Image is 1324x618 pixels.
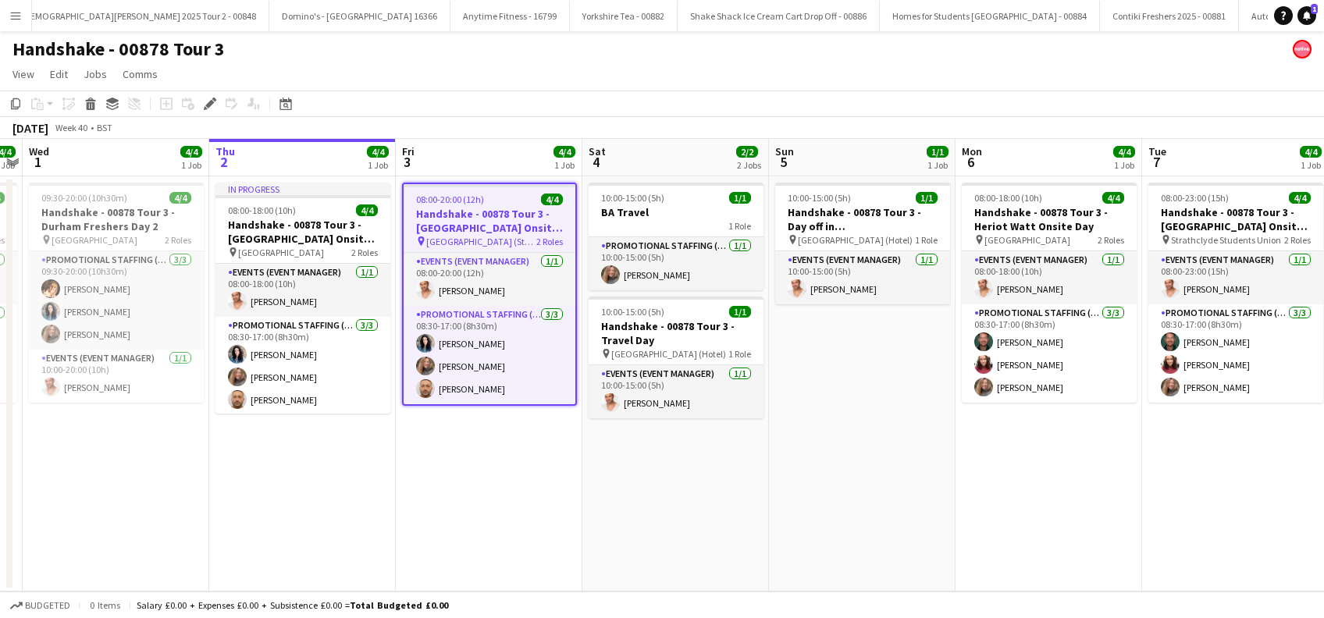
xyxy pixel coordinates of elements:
span: 6 [959,153,982,171]
div: 1 Job [927,159,948,171]
span: Sun [775,144,794,158]
span: 2 Roles [1098,234,1124,246]
span: 3 [400,153,415,171]
span: 2 [213,153,235,171]
app-card-role: Promotional Staffing (Brand Ambassadors)3/308:30-17:00 (8h30m)[PERSON_NAME][PERSON_NAME][PERSON_N... [962,304,1137,403]
span: Strathclyde Students Union [1171,234,1281,246]
app-card-role: Promotional Staffing (Brand Ambassadors)3/308:30-17:00 (8h30m)[PERSON_NAME][PERSON_NAME][PERSON_N... [1148,304,1323,403]
span: Edit [50,67,68,81]
span: Comms [123,67,158,81]
span: [GEOGRAPHIC_DATA] [984,234,1070,246]
div: 08:00-20:00 (12h)4/4Handshake - 00878 Tour 3 - [GEOGRAPHIC_DATA] Onsite Day 2 [GEOGRAPHIC_DATA] (... [402,183,577,406]
div: 1 Job [1301,159,1321,171]
span: 4/4 [367,146,389,158]
span: 1/1 [729,192,751,204]
app-card-role: Events (Event Manager)1/110:00-15:00 (5h)[PERSON_NAME] [775,251,950,304]
span: Tue [1148,144,1166,158]
span: 2 Roles [351,247,378,258]
app-card-role: Events (Event Manager)1/108:00-18:00 (10h)[PERSON_NAME] [215,264,390,317]
a: Edit [44,64,74,84]
span: 1 Role [728,348,751,360]
div: Salary £0.00 + Expenses £0.00 + Subsistence £0.00 = [137,599,448,611]
div: [DATE] [12,120,48,136]
button: Yorkshire Tea - 00882 [570,1,678,31]
span: 1 Role [915,234,938,246]
span: [GEOGRAPHIC_DATA] (Students Union) [426,236,536,247]
app-job-card: 08:00-23:00 (15h)4/4Handshake - 00878 Tour 3 - [GEOGRAPHIC_DATA] Onsite Day Strathclyde Students ... [1148,183,1323,403]
span: [GEOGRAPHIC_DATA] (Hotel) [798,234,913,246]
div: In progress [215,183,390,195]
h3: Handshake - 00878 Tour 3 - Day off in [GEOGRAPHIC_DATA] [775,205,950,233]
span: 4/4 [541,194,563,205]
button: Domino's - [GEOGRAPHIC_DATA] 16366 [269,1,450,31]
span: Sat [589,144,606,158]
button: Anytime Fitness - 16799 [450,1,570,31]
a: View [6,64,41,84]
app-card-role: Promotional Staffing (Brand Ambassadors)3/308:30-17:00 (8h30m)[PERSON_NAME][PERSON_NAME][PERSON_N... [215,317,390,415]
button: Contiki Freshers 2025 - 00881 [1100,1,1239,31]
div: 1 Job [368,159,388,171]
h3: BA Travel [589,205,763,219]
a: 1 [1297,6,1316,25]
span: 08:00-18:00 (10h) [974,192,1042,204]
span: 0 items [86,599,123,611]
button: Shake Shack Ice Cream Cart Drop Off - 00886 [678,1,880,31]
app-card-role: Events (Event Manager)1/110:00-15:00 (5h)[PERSON_NAME] [589,365,763,418]
span: 4/4 [180,146,202,158]
span: Mon [962,144,982,158]
h3: Handshake - 00878 Tour 3 - [GEOGRAPHIC_DATA] Onsite Day 2 [404,207,575,235]
div: 1 Job [181,159,201,171]
span: 7 [1146,153,1166,171]
span: 1/1 [916,192,938,204]
span: 4/4 [356,204,378,216]
span: 10:00-15:00 (5h) [601,192,664,204]
app-job-card: 08:00-18:00 (10h)4/4Handshake - 00878 Tour 3 - Heriot Watt Onsite Day [GEOGRAPHIC_DATA]2 RolesEve... [962,183,1137,403]
h3: Handshake - 00878 Tour 3 - Travel Day [589,319,763,347]
span: 4/4 [1300,146,1322,158]
h1: Handshake - 00878 Tour 3 [12,37,225,61]
button: Homes for Students [GEOGRAPHIC_DATA] - 00884 [880,1,1100,31]
app-job-card: 10:00-15:00 (5h)1/1Handshake - 00878 Tour 3 - Day off in [GEOGRAPHIC_DATA] [GEOGRAPHIC_DATA] (Hot... [775,183,950,304]
a: Jobs [77,64,113,84]
div: 1 Job [554,159,575,171]
app-card-role: Events (Event Manager)1/110:00-20:00 (10h)[PERSON_NAME] [29,350,204,403]
app-job-card: 10:00-15:00 (5h)1/1BA Travel1 RolePromotional Staffing (Brand Ambassadors)1/110:00-15:00 (5h)[PER... [589,183,763,290]
span: Fri [402,144,415,158]
span: [GEOGRAPHIC_DATA] [52,234,137,246]
span: 10:00-15:00 (5h) [788,192,851,204]
span: [GEOGRAPHIC_DATA] (Hotel) [611,348,726,360]
span: 08:00-20:00 (12h) [416,194,484,205]
app-card-role: Events (Event Manager)1/108:00-18:00 (10h)[PERSON_NAME] [962,251,1137,304]
div: BST [97,122,112,133]
span: 4/4 [1102,192,1124,204]
span: Week 40 [52,122,91,133]
span: View [12,67,34,81]
span: 10:00-15:00 (5h) [601,306,664,318]
div: 1 Job [1114,159,1134,171]
h3: Handshake - 00878 Tour 3 - Durham Freshers Day 2 [29,205,204,233]
span: 09:30-20:00 (10h30m) [41,192,127,204]
app-card-role: Promotional Staffing (Brand Ambassadors)3/308:30-17:00 (8h30m)[PERSON_NAME][PERSON_NAME][PERSON_N... [404,306,575,404]
app-job-card: In progress08:00-18:00 (10h)4/4Handshake - 00878 Tour 3 - [GEOGRAPHIC_DATA] Onsite Day [GEOGRAPHI... [215,183,390,414]
h3: Handshake - 00878 Tour 3 - [GEOGRAPHIC_DATA] Onsite Day [215,218,390,246]
div: 09:30-20:00 (10h30m)4/4Handshake - 00878 Tour 3 - Durham Freshers Day 2 [GEOGRAPHIC_DATA]2 RolesP... [29,183,204,403]
span: 1/1 [729,306,751,318]
span: 5 [773,153,794,171]
span: 1 [1311,4,1318,14]
h3: Handshake - 00878 Tour 3 - Heriot Watt Onsite Day [962,205,1137,233]
span: 08:00-18:00 (10h) [228,204,296,216]
span: Wed [29,144,49,158]
span: 4/4 [1289,192,1311,204]
span: 4 [586,153,606,171]
span: Total Budgeted £0.00 [350,599,448,611]
span: 1 [27,153,49,171]
span: 2 Roles [1284,234,1311,246]
span: 2 Roles [165,234,191,246]
button: Budgeted [8,597,73,614]
span: Jobs [84,67,107,81]
span: Budgeted [25,600,70,611]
